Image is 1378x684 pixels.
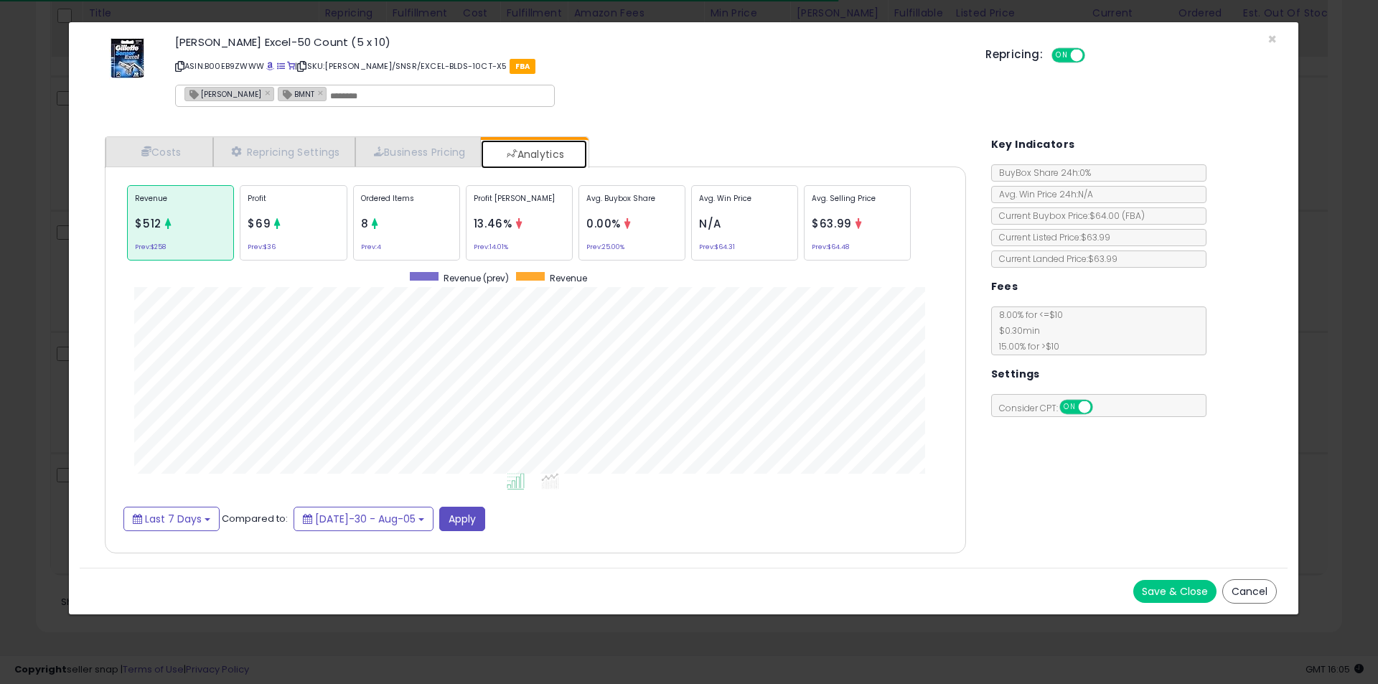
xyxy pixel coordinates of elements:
[992,340,1059,352] span: 15.00 % for > $10
[699,245,735,249] small: Prev: $64.31
[266,60,274,72] a: BuyBox page
[1267,29,1277,50] span: ×
[277,60,285,72] a: All offer listings
[361,216,369,231] span: 8
[444,272,509,284] span: Revenue (prev)
[991,278,1018,296] h5: Fees
[318,86,327,99] a: ×
[145,512,202,526] span: Last 7 Days
[185,88,261,100] span: [PERSON_NAME]
[355,137,481,167] a: Business Pricing
[812,193,903,215] p: Avg. Selling Price
[1053,50,1071,62] span: ON
[109,37,146,80] img: 51XlSbrK3AL._SL60_.jpg
[287,60,295,72] a: Your listing only
[992,167,1091,179] span: BuyBox Share 24h: 0%
[481,140,587,169] a: Analytics
[1133,580,1217,603] button: Save & Close
[991,365,1040,383] h5: Settings
[222,511,288,525] span: Compared to:
[1061,401,1079,413] span: ON
[550,272,587,284] span: Revenue
[135,193,226,215] p: Revenue
[315,512,416,526] span: [DATE]-30 - Aug-05
[1089,210,1145,222] span: $64.00
[812,245,849,249] small: Prev: $64.48
[135,216,161,231] span: $512
[586,216,621,231] span: 0.00%
[175,55,964,78] p: ASIN: B00EB9ZWWW | SKU: [PERSON_NAME]/SNSR/EXCEL-BLDS-10CT-X5
[1083,50,1106,62] span: OFF
[175,37,964,47] h3: [PERSON_NAME] Excel-50 Count (5 x 10)
[992,324,1040,337] span: $0.30 min
[474,245,508,249] small: Prev: 14.01%
[812,216,852,231] span: $63.99
[699,216,721,231] span: N/A
[361,193,452,215] p: Ordered Items
[992,210,1145,222] span: Current Buybox Price:
[985,49,1043,60] h5: Repricing:
[278,88,314,100] span: BMNT
[991,136,1075,154] h5: Key Indicators
[135,245,166,249] small: Prev: $258
[510,59,536,74] span: FBA
[106,137,213,167] a: Costs
[248,193,339,215] p: Profit
[213,137,355,167] a: Repricing Settings
[992,253,1117,265] span: Current Landed Price: $63.99
[699,193,790,215] p: Avg. Win Price
[265,86,273,99] a: ×
[1222,579,1277,604] button: Cancel
[992,402,1112,414] span: Consider CPT:
[992,231,1110,243] span: Current Listed Price: $63.99
[248,216,271,231] span: $69
[1122,210,1145,222] span: ( FBA )
[992,188,1093,200] span: Avg. Win Price 24h: N/A
[361,245,381,249] small: Prev: 4
[1090,401,1113,413] span: OFF
[992,309,1063,352] span: 8.00 % for <= $10
[586,245,624,249] small: Prev: 25.00%
[248,245,276,249] small: Prev: $36
[439,507,485,531] button: Apply
[474,193,565,215] p: Profit [PERSON_NAME]
[474,216,512,231] span: 13.46%
[586,193,678,215] p: Avg. Buybox Share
